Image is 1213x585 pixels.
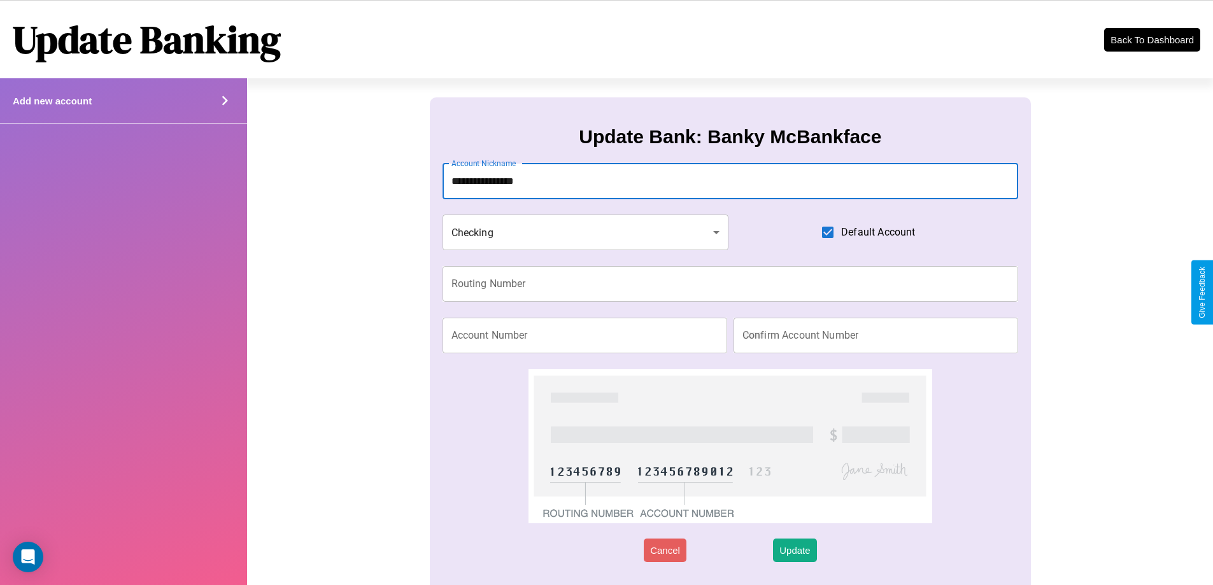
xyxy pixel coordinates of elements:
span: Default Account [841,225,915,240]
button: Update [773,539,816,562]
h1: Update Banking [13,13,281,66]
h3: Update Bank: Banky McBankface [579,126,881,148]
button: Back To Dashboard [1104,28,1200,52]
div: Open Intercom Messenger [13,542,43,572]
div: Checking [443,215,729,250]
div: Give Feedback [1198,267,1207,318]
button: Cancel [644,539,686,562]
img: check [528,369,932,523]
h4: Add new account [13,95,92,106]
label: Account Nickname [451,158,516,169]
